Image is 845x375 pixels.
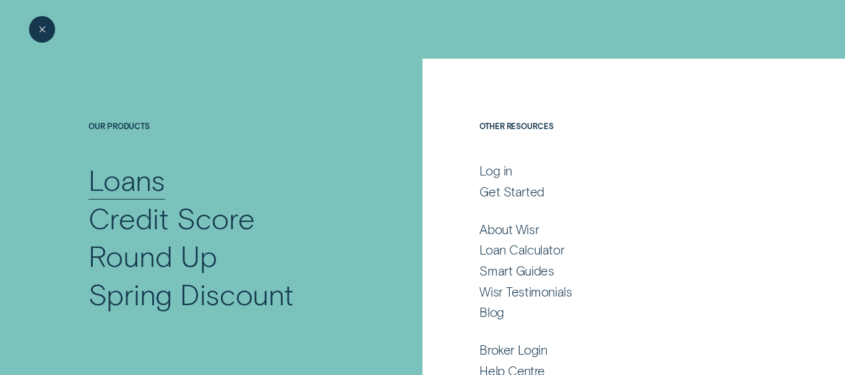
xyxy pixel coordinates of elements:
div: Broker Login [479,342,547,358]
div: Log in [479,163,512,179]
h4: Other Resources [479,121,755,161]
div: Wisr Testimonials [479,284,572,300]
button: Close Menu [29,16,56,43]
a: Blog [479,305,755,321]
div: Spring Discount [88,275,294,313]
div: Loans [88,161,165,199]
a: About Wisr [479,222,755,238]
div: Round Up [88,237,217,275]
div: Credit Score [88,199,254,237]
a: Wisr Testimonials [479,284,755,300]
a: Round Up [88,237,361,275]
a: Log in [479,163,755,179]
a: Smart Guides [479,263,755,279]
a: Credit Score [88,199,361,237]
h4: Our Products [88,121,361,161]
div: Smart Guides [479,263,554,279]
a: Loans [88,161,361,199]
a: Spring Discount [88,275,361,313]
div: Blog [479,305,504,321]
div: Get Started [479,184,544,200]
a: Loan Calculator [479,242,755,258]
div: About Wisr [479,222,539,238]
div: Loan Calculator [479,242,564,258]
a: Broker Login [479,342,755,358]
a: Get Started [479,184,755,200]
